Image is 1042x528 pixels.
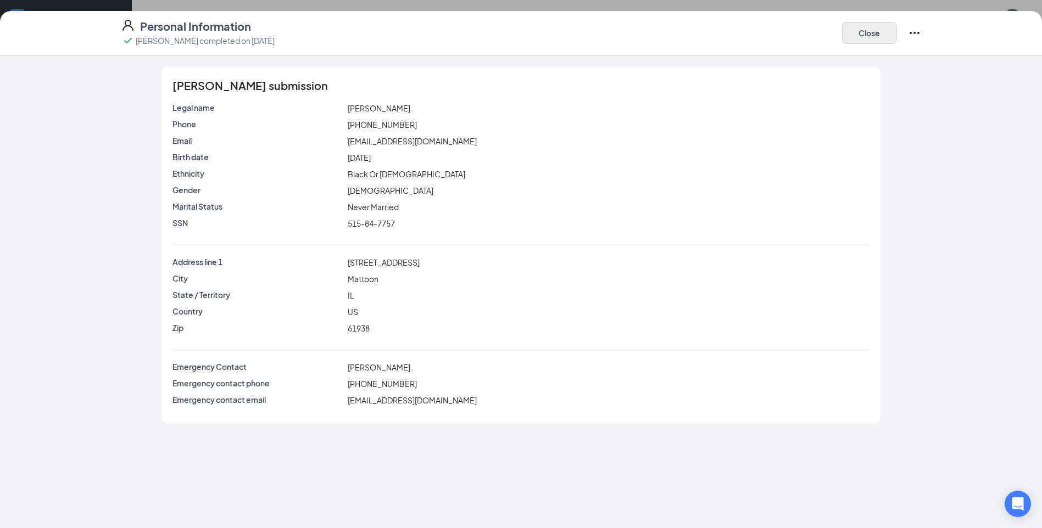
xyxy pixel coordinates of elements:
p: Birth date [172,151,343,162]
p: Emergency Contact [172,361,343,372]
h4: Personal Information [140,19,251,34]
p: Zip [172,322,343,333]
span: 515-84-7757 [348,218,395,228]
p: Email [172,135,343,146]
p: Country [172,306,343,317]
p: Ethnicity [172,168,343,179]
p: Address line 1 [172,256,343,267]
p: Legal name [172,102,343,113]
span: US [348,307,358,317]
span: [STREET_ADDRESS] [348,257,420,267]
p: Phone [172,119,343,130]
p: State / Territory [172,289,343,300]
div: Open Intercom Messenger [1005,491,1031,517]
span: 61938 [348,323,370,333]
span: [PERSON_NAME] submission [172,80,328,91]
span: Black Or [DEMOGRAPHIC_DATA] [348,169,465,179]
span: [PHONE_NUMBER] [348,379,417,389]
p: Gender [172,184,343,195]
span: [EMAIL_ADDRESS][DOMAIN_NAME] [348,136,477,146]
span: [EMAIL_ADDRESS][DOMAIN_NAME] [348,395,477,405]
svg: Checkmark [121,34,135,47]
span: [PERSON_NAME] [348,362,410,372]
span: Mattoon [348,274,378,284]
span: [DEMOGRAPHIC_DATA] [348,186,433,195]
span: [PHONE_NUMBER] [348,120,417,130]
span: [DATE] [348,153,371,162]
span: [PERSON_NAME] [348,103,410,113]
p: City [172,273,343,284]
p: SSN [172,217,343,228]
svg: User [121,19,135,32]
p: Emergency contact phone [172,378,343,389]
span: IL [348,290,354,300]
svg: Ellipses [908,26,921,40]
p: Emergency contact email [172,394,343,405]
p: [PERSON_NAME] completed on [DATE] [136,35,275,46]
span: Never Married [348,202,399,212]
p: Marital Status [172,201,343,212]
button: Close [842,22,897,44]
